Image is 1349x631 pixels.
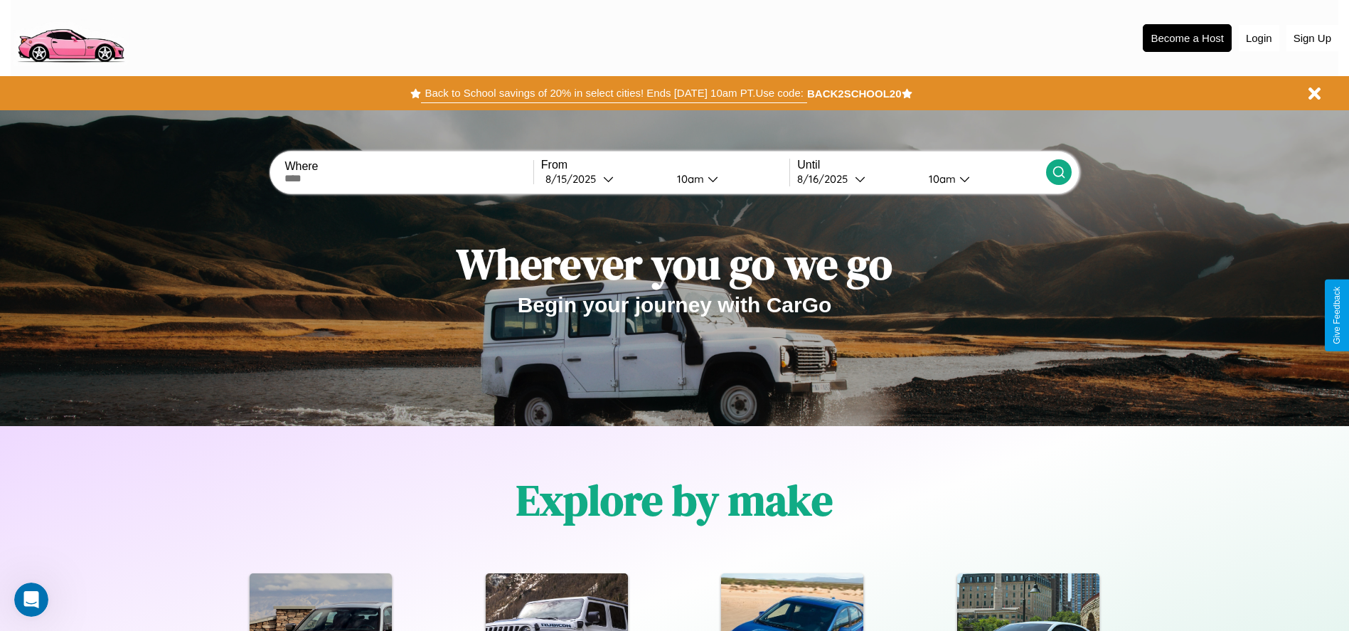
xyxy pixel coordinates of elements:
[541,171,666,186] button: 8/15/2025
[1143,24,1232,52] button: Become a Host
[1286,25,1338,51] button: Sign Up
[922,172,959,186] div: 10am
[1239,25,1279,51] button: Login
[666,171,790,186] button: 10am
[1332,287,1342,344] div: Give Feedback
[797,172,855,186] div: 8 / 16 / 2025
[516,471,833,529] h1: Explore by make
[797,159,1045,171] label: Until
[670,172,708,186] div: 10am
[541,159,789,171] label: From
[421,83,806,103] button: Back to School savings of 20% in select cities! Ends [DATE] 10am PT.Use code:
[807,88,902,100] b: BACK2SCHOOL20
[545,172,603,186] div: 8 / 15 / 2025
[14,583,48,617] iframe: Intercom live chat
[284,160,533,173] label: Where
[11,7,130,66] img: logo
[917,171,1046,186] button: 10am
